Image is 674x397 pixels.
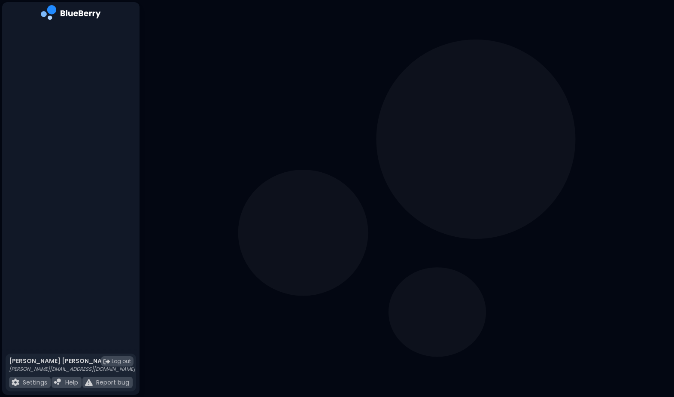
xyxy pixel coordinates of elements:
[112,358,131,365] span: Log out
[96,379,129,386] p: Report bug
[9,366,135,373] p: [PERSON_NAME][EMAIL_ADDRESS][DOMAIN_NAME]
[9,357,135,365] p: [PERSON_NAME] [PERSON_NAME]
[23,379,47,386] p: Settings
[85,379,93,386] img: file icon
[41,5,101,23] img: company logo
[65,379,78,386] p: Help
[103,358,110,365] img: logout
[54,379,62,386] img: file icon
[12,379,19,386] img: file icon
